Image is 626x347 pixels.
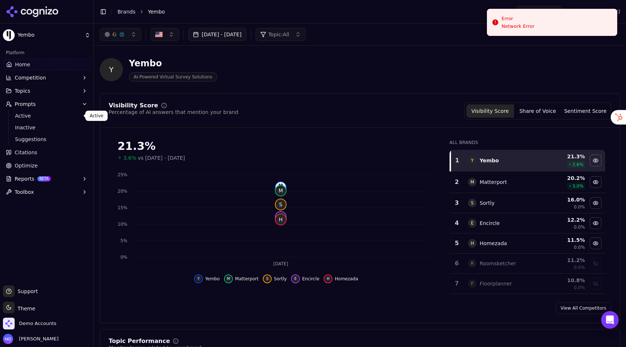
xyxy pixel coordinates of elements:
[302,276,319,282] span: Encircle
[3,85,90,97] button: Topics
[205,276,220,282] span: Yembo
[138,154,185,162] span: vs [DATE] - [DATE]
[100,58,123,81] span: Y
[453,178,461,187] div: 2
[12,111,82,121] a: Active
[450,213,605,233] tr: 4EEncircle12.2%0.0%Hide encircle data
[480,260,516,267] div: Roomsketcher
[3,173,90,185] button: ReportsBETA
[276,185,286,196] span: M
[263,274,287,283] button: Hide sortly data
[12,134,82,144] a: Suggestions
[15,162,38,169] span: Optimize
[545,196,585,203] div: 16.0 %
[590,217,601,229] button: Hide encircle data
[3,318,15,329] img: Demo Accounts
[120,255,127,260] tspan: 0%
[601,311,619,329] div: Open Intercom Messenger
[572,183,584,189] span: 3.0 %
[590,197,601,209] button: Hide sortly data
[129,72,217,82] span: AI-Powered Virtual Survey Solutions
[450,254,605,274] tr: 6RRoomsketcher11.2%0.0%Show roomsketcher data
[3,186,90,198] button: Toolbox
[3,29,15,41] img: Yembo
[273,261,288,266] tspan: [DATE]
[325,276,331,282] span: H
[15,112,79,119] span: Active
[590,258,601,269] button: Show roomsketcher data
[590,176,601,188] button: Hide matterport data
[517,6,548,18] button: Share
[18,32,82,38] span: Yembo
[3,147,90,158] a: Citations
[450,233,605,254] tr: 5HHomezada11.5%0.0%Hide homezada data
[15,175,34,182] span: Reports
[450,171,605,193] tr: 2MMatterport20.2%3.0%Hide matterport data
[109,103,158,108] div: Visibility Score
[468,199,477,207] span: S
[292,276,298,282] span: E
[562,104,609,118] button: Sentiment Score
[545,153,585,160] div: 21.3 %
[453,279,461,288] div: 7
[3,47,90,59] div: Platform
[454,156,461,165] div: 1
[155,31,163,38] img: United States
[468,239,477,248] span: H
[480,157,499,164] div: Yembo
[276,214,286,225] span: H
[15,124,79,131] span: Inactive
[15,288,38,295] span: Support
[324,274,358,283] button: Hide homezada data
[556,302,611,314] a: View All Competitors
[590,237,601,249] button: Hide homezada data
[466,104,514,118] button: Visibility Score
[276,212,286,222] span: E
[453,219,461,228] div: 4
[450,274,605,294] tr: 7FFloorplanner10.8%0.0%Show floorplanner data
[468,219,477,228] span: E
[3,59,90,70] a: Home
[109,338,170,344] div: Topic Performance
[468,259,477,268] span: R
[15,87,30,95] span: Topics
[3,334,59,344] button: Open user button
[545,174,585,182] div: 20.2 %
[480,199,495,207] div: Sortly
[15,100,36,108] span: Prompts
[19,320,56,327] span: Demo Accounts
[118,189,127,194] tspan: 20%
[3,98,90,110] button: Prompts
[123,154,137,162] span: 3.6%
[480,280,512,287] div: Floorplanner
[109,108,238,116] div: Percentage of AI answers that mention your brand
[3,334,13,344] img: Melissa Dowd
[453,259,461,268] div: 6
[453,239,461,248] div: 5
[514,104,562,118] button: Share of Voice
[480,219,500,227] div: Encircle
[574,265,585,270] span: 0.0%
[450,150,605,171] tr: 1YYembo21.3%3.6%Hide yembo data
[226,276,231,282] span: M
[335,276,358,282] span: Homezada
[590,278,601,289] button: Show floorplanner data
[572,162,584,167] span: 3.6 %
[15,149,37,156] span: Citations
[90,113,103,119] p: Active
[3,160,90,171] a: Optimize
[15,136,79,143] span: Suggestions
[118,205,127,210] tspan: 15%
[468,178,477,187] span: M
[274,276,287,282] span: Sortly
[16,336,59,342] span: [PERSON_NAME]
[450,193,605,213] tr: 3SSortly16.0%0.0%Hide sortly data
[120,238,127,243] tspan: 5%
[480,240,507,247] div: Homezada
[545,256,585,264] div: 11.2 %
[188,28,246,41] button: [DATE] - [DATE]
[276,182,286,192] img: yembo
[268,31,289,38] span: Topic: All
[118,222,127,227] tspan: 10%
[468,156,477,165] span: Y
